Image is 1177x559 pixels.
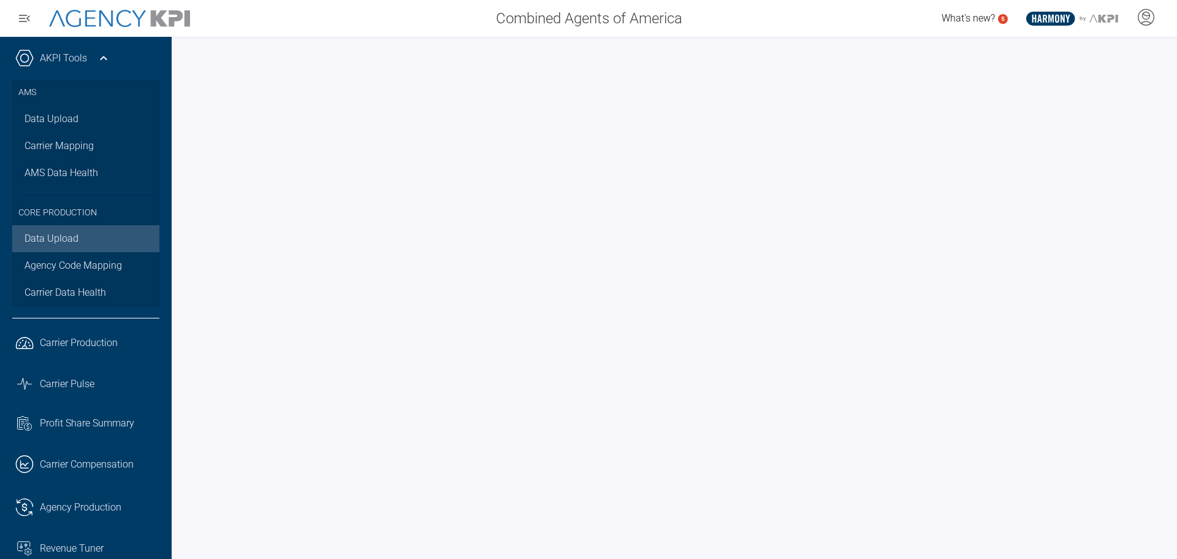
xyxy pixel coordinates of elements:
span: AMS Data Health [25,166,98,180]
span: Carrier Compensation [40,457,134,472]
span: Carrier Pulse [40,377,94,391]
a: Data Upload [12,225,159,252]
a: Agency Code Mapping [12,252,159,279]
span: Revenue Tuner [40,541,104,556]
img: AgencyKPI [49,10,190,28]
h3: AMS [18,80,153,106]
span: What's new? [942,12,995,24]
span: Carrier Production [40,336,118,350]
a: AKPI Tools [40,51,87,66]
h3: Core Production [18,193,153,226]
a: Data Upload [12,106,159,133]
a: Carrier Mapping [12,133,159,160]
a: AMS Data Health [12,160,159,187]
span: Profit Share Summary [40,416,134,431]
span: Carrier Data Health [25,285,106,300]
span: Agency Production [40,500,121,515]
text: 5 [1001,15,1005,22]
a: Carrier Data Health [12,279,159,306]
a: 5 [998,14,1008,24]
span: Combined Agents of America [496,7,682,29]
